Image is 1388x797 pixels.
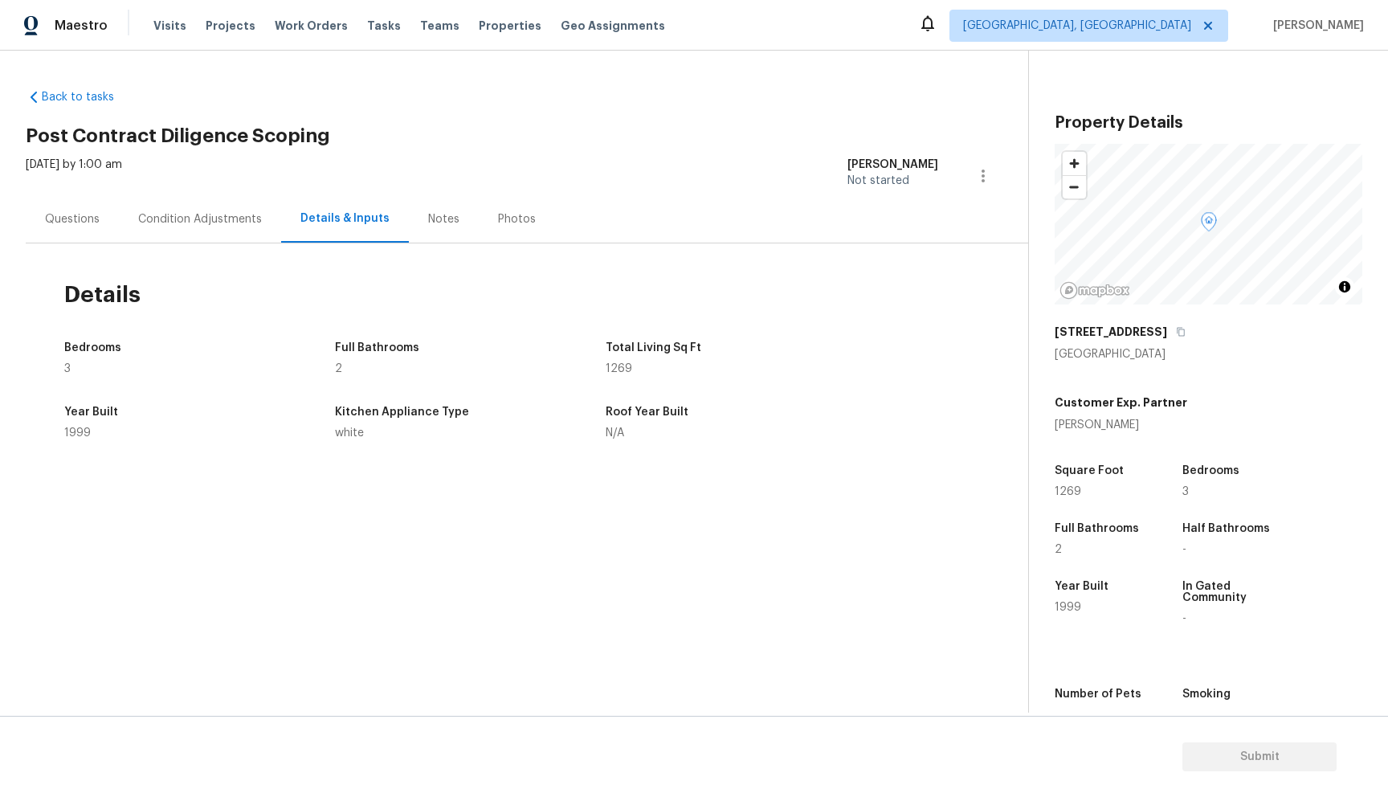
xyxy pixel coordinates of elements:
span: - [1182,709,1186,721]
h5: Full Bathrooms [335,342,419,354]
span: - [1182,544,1186,555]
button: Zoom in [1063,152,1086,175]
h5: Total Living Sq Ft [606,342,701,354]
button: Toggle attribution [1335,277,1354,296]
span: 3 [1182,486,1189,497]
div: Notes [428,211,459,227]
div: [GEOGRAPHIC_DATA] [1055,346,1362,362]
a: Back to tasks [26,89,180,105]
span: Maestro [55,18,108,34]
span: 3 [64,363,71,374]
div: Condition Adjustments [138,211,262,227]
div: [PERSON_NAME] [847,157,938,173]
div: [DATE] by 1:00 am [26,157,122,195]
h5: Smoking [1182,689,1231,700]
span: 2 [335,363,342,374]
div: Details & Inputs [300,210,390,227]
h5: Year Built [64,407,118,418]
h3: Property Details [1055,115,1362,131]
h5: In Gated Community [1182,581,1280,603]
span: Teams [420,18,459,34]
span: 2 [1055,544,1062,555]
span: Zoom out [1063,176,1086,198]
h2: Post Contract Diligence Scoping [26,128,1028,144]
div: Questions [45,211,100,227]
span: Tasks [367,20,401,31]
span: 1999 [1055,602,1081,613]
div: Map marker [1201,212,1217,237]
span: 1269 [606,363,632,374]
span: Work Orders [275,18,348,34]
button: Zoom out [1063,175,1086,198]
span: Projects [206,18,255,34]
span: Toggle attribution [1340,278,1349,296]
span: white [335,427,364,439]
h5: Bedrooms [1182,465,1239,476]
span: [GEOGRAPHIC_DATA], [GEOGRAPHIC_DATA] [963,18,1191,34]
span: Not started [847,175,909,186]
span: Properties [479,18,541,34]
h5: Full Bathrooms [1055,523,1139,534]
span: 1999 [64,427,91,439]
h5: Half Bathrooms [1182,523,1270,534]
h2: Details [64,282,951,309]
span: [PERSON_NAME] [1267,18,1364,34]
h5: Number of Pets [1055,689,1141,700]
h5: [STREET_ADDRESS] [1055,324,1167,340]
div: [PERSON_NAME] [1055,417,1187,433]
span: N/A [606,427,624,439]
span: - [1182,613,1186,624]
h5: Bedrooms [64,342,121,354]
span: 1269 [1055,486,1081,497]
h5: Customer Exp. Partner [1055,394,1187,411]
canvas: Map [1055,144,1362,304]
h5: Kitchen Appliance Type [335,407,469,418]
span: Visits [153,18,186,34]
h5: Square Foot [1055,465,1124,476]
span: - [1055,709,1059,721]
button: Copy Address [1174,325,1188,339]
a: Mapbox homepage [1059,281,1130,300]
div: Photos [498,211,536,227]
h5: Roof Year Built [606,407,688,418]
h5: Year Built [1055,581,1108,592]
span: Geo Assignments [561,18,665,34]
